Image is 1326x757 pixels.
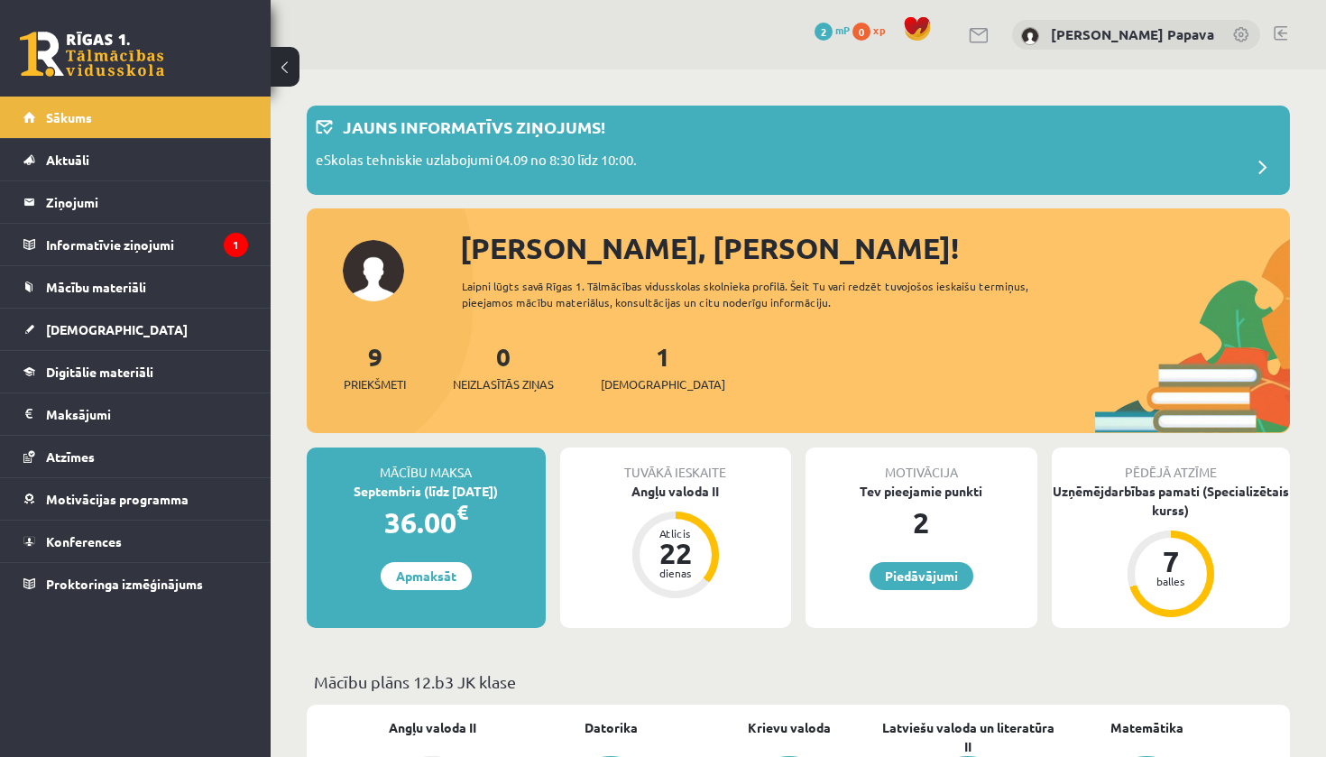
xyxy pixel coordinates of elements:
[560,482,792,601] a: Angļu valoda II Atlicis 22 dienas
[307,482,546,501] div: Septembris (līdz [DATE])
[873,23,885,37] span: xp
[649,528,703,539] div: Atlicis
[23,521,248,562] a: Konferences
[560,482,792,501] div: Angļu valoda II
[314,669,1283,694] p: Mācību plāns 12.b3 JK klase
[381,562,472,590] a: Apmaksāt
[344,340,406,393] a: 9Priekšmeti
[20,32,164,77] a: Rīgas 1. Tālmācības vidusskola
[23,97,248,138] a: Sākums
[852,23,870,41] span: 0
[879,718,1057,756] a: Latviešu valoda un literatūra II
[46,364,153,380] span: Digitālie materiāli
[46,152,89,168] span: Aktuāli
[46,224,248,265] legend: Informatīvie ziņojumi
[806,448,1037,482] div: Motivācija
[46,321,188,337] span: [DEMOGRAPHIC_DATA]
[649,539,703,568] div: 22
[316,115,1281,186] a: Jauns informatīvs ziņojums! eSkolas tehniskie uzlabojumi 04.09 no 8:30 līdz 10:00.
[1021,27,1039,45] img: Aivita Arta Papava
[453,375,554,393] span: Neizlasītās ziņas
[1052,448,1291,482] div: Pēdējā atzīme
[585,718,638,737] a: Datorika
[46,448,95,465] span: Atzīmes
[806,482,1037,501] div: Tev pieejamie punkti
[316,150,637,175] p: eSkolas tehniskie uzlabojumi 04.09 no 8:30 līdz 10:00.
[46,491,189,507] span: Motivācijas programma
[224,233,248,257] i: 1
[456,499,468,525] span: €
[601,340,725,393] a: 1[DEMOGRAPHIC_DATA]
[835,23,850,37] span: mP
[307,448,546,482] div: Mācību maksa
[601,375,725,393] span: [DEMOGRAPHIC_DATA]
[23,139,248,180] a: Aktuāli
[46,279,146,295] span: Mācību materiāli
[23,393,248,435] a: Maksājumi
[806,501,1037,544] div: 2
[23,224,248,265] a: Informatīvie ziņojumi1
[23,563,248,605] a: Proktoringa izmēģinājums
[23,436,248,477] a: Atzīmes
[1144,547,1198,576] div: 7
[23,181,248,223] a: Ziņojumi
[1052,482,1291,520] div: Uzņēmējdarbības pamati (Specializētais kurss)
[23,309,248,350] a: [DEMOGRAPHIC_DATA]
[23,351,248,392] a: Digitālie materiāli
[852,23,894,37] a: 0 xp
[23,478,248,520] a: Motivācijas programma
[1051,25,1214,43] a: [PERSON_NAME] Papava
[649,568,703,578] div: dienas
[1144,576,1198,586] div: balles
[1110,718,1183,737] a: Matemātika
[748,718,831,737] a: Krievu valoda
[46,393,248,435] legend: Maksājumi
[46,576,203,592] span: Proktoringa izmēģinājums
[343,115,605,139] p: Jauns informatīvs ziņojums!
[560,448,792,482] div: Tuvākā ieskaite
[46,181,248,223] legend: Ziņojumi
[23,266,248,308] a: Mācību materiāli
[460,226,1290,270] div: [PERSON_NAME], [PERSON_NAME]!
[46,533,122,549] span: Konferences
[453,340,554,393] a: 0Neizlasītās ziņas
[815,23,850,37] a: 2 mP
[344,375,406,393] span: Priekšmeti
[870,562,973,590] a: Piedāvājumi
[462,278,1052,310] div: Laipni lūgts savā Rīgas 1. Tālmācības vidusskolas skolnieka profilā. Šeit Tu vari redzēt tuvojošo...
[815,23,833,41] span: 2
[307,501,546,544] div: 36.00
[46,109,92,125] span: Sākums
[1052,482,1291,620] a: Uzņēmējdarbības pamati (Specializētais kurss) 7 balles
[389,718,476,737] a: Angļu valoda II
